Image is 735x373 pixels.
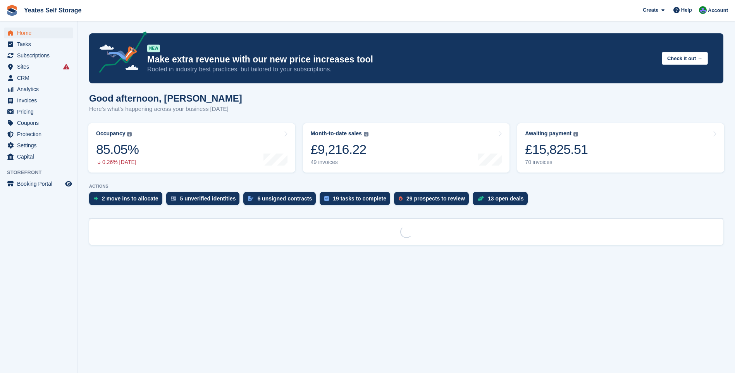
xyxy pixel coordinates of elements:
[166,192,244,209] a: 5 unverified identities
[517,123,724,173] a: Awaiting payment £15,825.51 70 invoices
[17,151,64,162] span: Capital
[525,142,588,157] div: £15,825.51
[248,196,253,201] img: contract_signature_icon-13c848040528278c33f63329250d36e43548de30e8caae1d1a13099fd9432cc5.svg
[7,169,77,176] span: Storefront
[89,93,242,104] h1: Good afternoon, [PERSON_NAME]
[17,95,64,106] span: Invoices
[96,159,139,166] div: 0.26% [DATE]
[394,192,473,209] a: 29 prospects to review
[17,28,64,38] span: Home
[708,7,728,14] span: Account
[4,178,73,189] a: menu
[699,6,707,14] img: Joe
[4,106,73,117] a: menu
[171,196,176,201] img: verify_identity-adf6edd0f0f0b5bbfe63781bf79b02c33cf7c696d77639b501bdc392416b5a36.svg
[17,129,64,140] span: Protection
[17,117,64,128] span: Coupons
[4,50,73,61] a: menu
[147,65,656,74] p: Rooted in industry best practices, but tailored to your subscriptions.
[311,130,362,137] div: Month-to-date sales
[257,195,312,202] div: 6 unsigned contracts
[17,73,64,83] span: CRM
[324,196,329,201] img: task-75834270c22a3079a89374b754ae025e5fb1db73e45f91037f5363f120a921f8.svg
[303,123,510,173] a: Month-to-date sales £9,216.22 49 invoices
[96,130,125,137] div: Occupancy
[4,84,73,95] a: menu
[4,73,73,83] a: menu
[477,196,484,201] img: deal-1b604bf984904fb50ccaf53a9ad4b4a5d6e5aea283cecdc64d6e3604feb123c2.svg
[89,192,166,209] a: 2 move ins to allocate
[63,64,69,70] i: Smart entry sync failures have occurred
[96,142,139,157] div: 85.05%
[4,140,73,151] a: menu
[102,195,158,202] div: 2 move ins to allocate
[17,61,64,72] span: Sites
[311,159,368,166] div: 49 invoices
[21,4,85,17] a: Yeates Self Storage
[311,142,368,157] div: £9,216.22
[4,28,73,38] a: menu
[399,196,403,201] img: prospect-51fa495bee0391a8d652442698ab0144808aea92771e9ea1ae160a38d050c398.svg
[525,159,588,166] div: 70 invoices
[17,178,64,189] span: Booking Portal
[488,195,524,202] div: 13 open deals
[4,95,73,106] a: menu
[681,6,692,14] span: Help
[89,184,723,189] p: ACTIONS
[147,54,656,65] p: Make extra revenue with our new price increases tool
[4,61,73,72] a: menu
[147,45,160,52] div: NEW
[573,132,578,136] img: icon-info-grey-7440780725fd019a000dd9b08b2336e03edf1995a4989e88bcd33f0948082b44.svg
[17,39,64,50] span: Tasks
[94,196,98,201] img: move_ins_to_allocate_icon-fdf77a2bb77ea45bf5b3d319d69a93e2d87916cf1d5bf7949dd705db3b84f3ca.svg
[89,105,242,114] p: Here's what's happening across your business [DATE]
[17,50,64,61] span: Subscriptions
[64,179,73,188] a: Preview store
[17,84,64,95] span: Analytics
[88,123,295,173] a: Occupancy 85.05% 0.26% [DATE]
[643,6,658,14] span: Create
[127,132,132,136] img: icon-info-grey-7440780725fd019a000dd9b08b2336e03edf1995a4989e88bcd33f0948082b44.svg
[333,195,386,202] div: 19 tasks to complete
[525,130,571,137] div: Awaiting payment
[473,192,532,209] a: 13 open deals
[6,5,18,16] img: stora-icon-8386f47178a22dfd0bd8f6a31ec36ba5ce8667c1dd55bd0f319d3a0aa187defe.svg
[17,106,64,117] span: Pricing
[4,39,73,50] a: menu
[93,31,147,76] img: price-adjustments-announcement-icon-8257ccfd72463d97f412b2fc003d46551f7dbcb40ab6d574587a9cd5c0d94...
[406,195,465,202] div: 29 prospects to review
[180,195,236,202] div: 5 unverified identities
[4,151,73,162] a: menu
[320,192,394,209] a: 19 tasks to complete
[17,140,64,151] span: Settings
[243,192,320,209] a: 6 unsigned contracts
[662,52,708,65] button: Check it out →
[364,132,368,136] img: icon-info-grey-7440780725fd019a000dd9b08b2336e03edf1995a4989e88bcd33f0948082b44.svg
[4,129,73,140] a: menu
[4,117,73,128] a: menu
